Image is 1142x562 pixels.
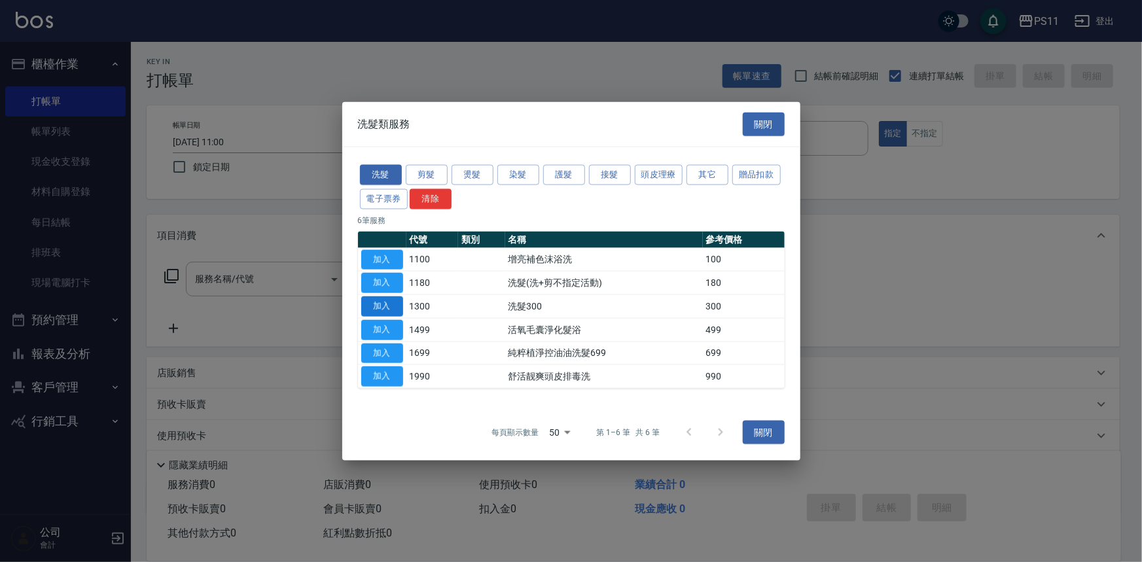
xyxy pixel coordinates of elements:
[406,342,458,365] td: 1699
[360,188,408,209] button: 電子票券
[732,165,781,185] button: 贈品扣款
[505,342,703,365] td: 純粹植淨控油油洗髮699
[589,165,631,185] button: 接髮
[596,427,660,438] p: 第 1–6 筆 共 6 筆
[361,296,403,317] button: 加入
[543,165,585,185] button: 護髮
[505,294,703,318] td: 洗髮300
[361,319,403,340] button: 加入
[406,364,458,388] td: 1990
[406,231,458,248] th: 代號
[361,273,403,293] button: 加入
[452,165,493,185] button: 燙髮
[687,165,728,185] button: 其它
[360,165,402,185] button: 洗髮
[410,188,452,209] button: 清除
[703,318,785,342] td: 499
[703,248,785,272] td: 100
[505,271,703,294] td: 洗髮(洗+剪不指定活動)
[361,366,403,387] button: 加入
[505,231,703,248] th: 名稱
[406,248,458,272] td: 1100
[703,271,785,294] td: 180
[458,231,505,248] th: 類別
[505,364,703,388] td: 舒活靓爽頭皮排毒洗
[743,421,785,445] button: 關閉
[361,249,403,270] button: 加入
[743,112,785,136] button: 關閉
[703,231,785,248] th: 參考價格
[635,165,683,185] button: 頭皮理療
[703,364,785,388] td: 990
[544,415,575,450] div: 50
[497,165,539,185] button: 染髮
[703,342,785,365] td: 699
[491,427,539,438] p: 每頁顯示數量
[406,271,458,294] td: 1180
[406,165,448,185] button: 剪髮
[358,214,785,226] p: 6 筆服務
[406,294,458,318] td: 1300
[505,248,703,272] td: 增亮補色沫浴洗
[406,318,458,342] td: 1499
[703,294,785,318] td: 300
[358,117,410,130] span: 洗髮類服務
[361,343,403,363] button: 加入
[505,318,703,342] td: 活氧毛囊淨化髮浴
